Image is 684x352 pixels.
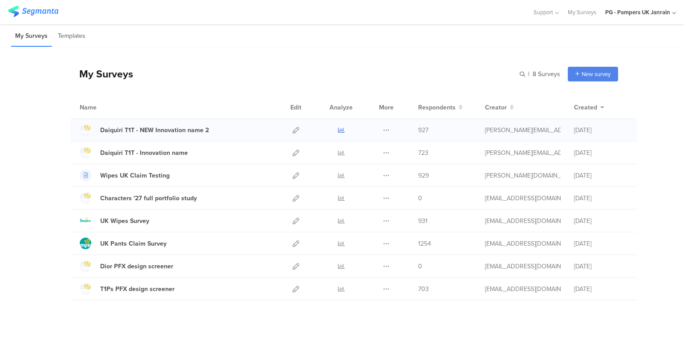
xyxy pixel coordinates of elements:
[80,238,167,249] a: UK Pants Claim Survey
[100,284,175,294] div: T1Ps PFX design screener
[8,6,58,17] img: segmanta logo
[100,171,170,180] div: Wipes UK Claim Testing
[485,103,507,112] span: Creator
[485,262,561,271] div: zavanella.e@pg.com
[574,171,627,180] div: [DATE]
[80,192,197,204] a: Characters '27 full portfolio study
[100,125,209,135] div: Daiquiri T1T - NEW Innovation name 2
[80,260,173,272] a: Dior PFX design screener
[533,69,560,79] span: 8 Surveys
[80,103,133,112] div: Name
[605,8,670,16] div: PG - Pampers UK Janrain
[574,284,627,294] div: [DATE]
[485,125,561,135] div: laporta.a@pg.com
[418,103,456,112] span: Respondents
[485,194,561,203] div: richi.a@pg.com
[70,66,133,81] div: My Surveys
[485,239,561,248] div: burcak.b.1@pg.com
[54,26,90,47] li: Templates
[574,262,627,271] div: [DATE]
[100,194,197,203] div: Characters '27 full portfolio study
[574,103,604,112] button: Created
[418,125,428,135] span: 927
[80,170,170,181] a: Wipes UK Claim Testing
[11,26,52,47] li: My Surveys
[485,284,561,294] div: richi.a@pg.com
[100,239,167,248] div: UK Pants Claim Survey
[418,262,422,271] span: 0
[328,96,354,118] div: Analyze
[574,103,597,112] span: Created
[418,284,429,294] span: 703
[485,148,561,158] div: laporta.a@pg.com
[574,216,627,226] div: [DATE]
[80,147,188,158] a: Daiquiri T1T - Innovation name
[418,103,463,112] button: Respondents
[485,216,561,226] div: erisekinci.n@pg.com
[80,124,209,136] a: Daiquiri T1T - NEW Innovation name 2
[418,194,422,203] span: 0
[574,125,627,135] div: [DATE]
[533,8,553,16] span: Support
[582,70,611,78] span: New survey
[377,96,396,118] div: More
[485,171,561,180] div: chandak.am@pg.com
[418,239,431,248] span: 1254
[574,194,627,203] div: [DATE]
[485,103,514,112] button: Creator
[80,215,149,227] a: UK Wipes Survey
[286,96,305,118] div: Edit
[418,171,429,180] span: 929
[100,262,173,271] div: Dior PFX design screener
[574,148,627,158] div: [DATE]
[100,216,149,226] div: UK Wipes Survey
[100,148,188,158] div: Daiquiri T1T - Innovation name
[574,239,627,248] div: [DATE]
[418,216,427,226] span: 931
[527,69,531,79] span: |
[80,283,175,295] a: T1Ps PFX design screener
[418,148,428,158] span: 723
